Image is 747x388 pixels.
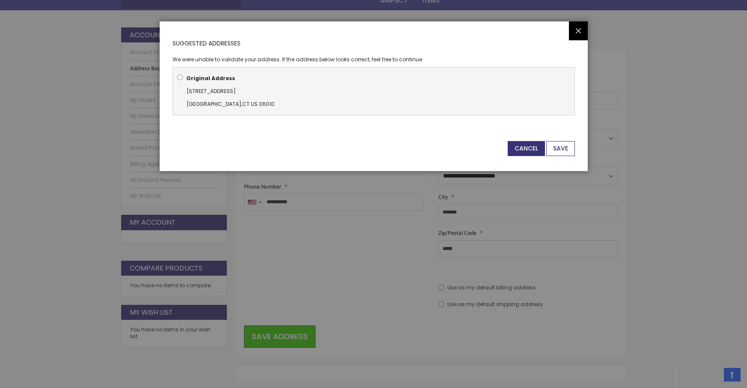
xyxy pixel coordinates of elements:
[546,141,575,156] button: Save
[259,100,274,108] span: 06010
[187,100,241,108] span: [GEOGRAPHIC_DATA]
[186,75,235,82] b: Original Address
[173,39,241,48] span: Suggested Addresses
[515,144,538,153] span: Cancel
[251,100,258,108] span: US
[173,56,575,63] p: We were unable to validate your address. If the address below looks correct, feel free to continue.
[242,100,250,108] span: CT
[187,87,236,95] span: [STREET_ADDRESS]
[553,144,568,153] span: Save
[676,365,747,388] iframe: Google Customer Reviews
[508,141,545,156] button: Cancel
[177,85,570,111] div: ,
